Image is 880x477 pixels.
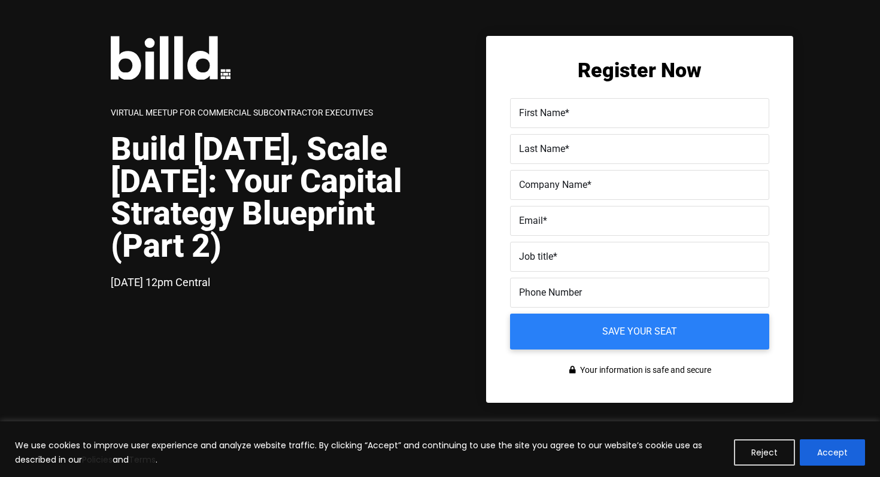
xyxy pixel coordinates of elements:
[82,454,113,466] a: Policies
[519,251,553,262] span: Job title
[519,143,565,154] span: Last Name
[519,179,587,190] span: Company Name
[519,215,543,226] span: Email
[734,439,795,466] button: Reject
[111,108,373,117] span: Virtual Meetup for Commercial Subcontractor Executives
[577,361,711,379] span: Your information is safe and secure
[510,314,769,350] input: Save your seat
[111,133,440,262] h1: Build [DATE], Scale [DATE]: Your Capital Strategy Blueprint (Part 2)
[519,287,582,298] span: Phone Number
[800,439,865,466] button: Accept
[510,60,769,80] h2: Register Now
[129,454,156,466] a: Terms
[15,438,725,467] p: We use cookies to improve user experience and analyze website traffic. By clicking “Accept” and c...
[519,107,565,119] span: First Name
[111,276,210,288] span: [DATE] 12pm Central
